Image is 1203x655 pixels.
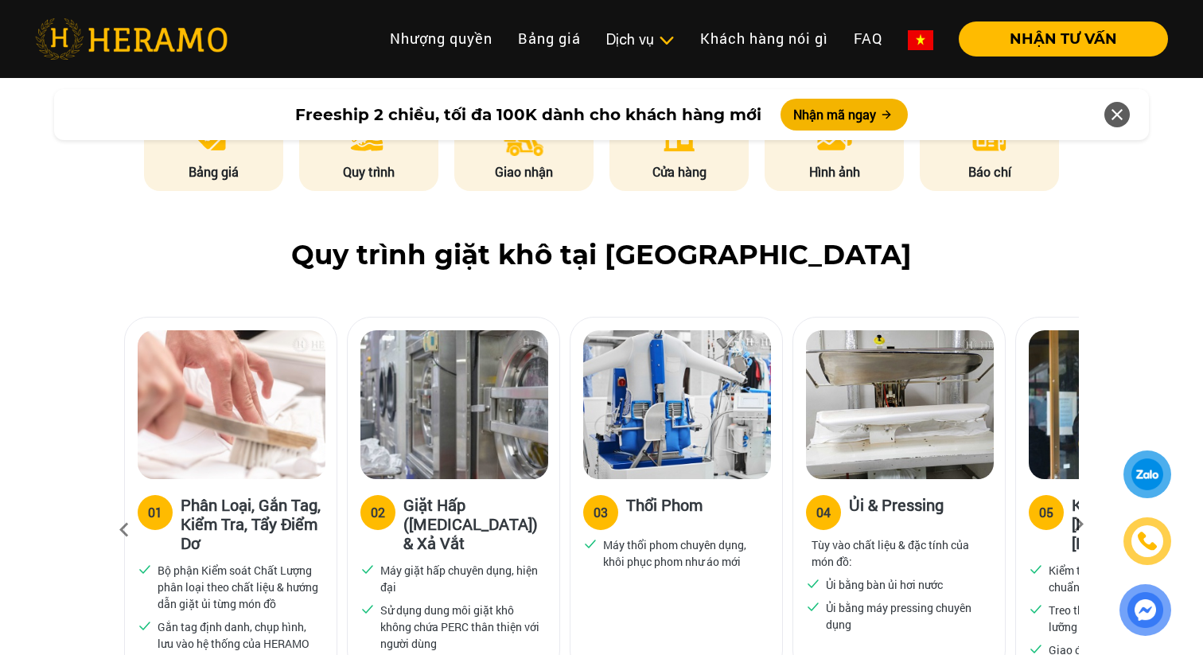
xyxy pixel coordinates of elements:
img: heramo-quy-trinh-giat-hap-tieu-chuan-buoc-4 [806,330,994,479]
div: 02 [371,503,385,522]
img: checked.svg [360,602,375,616]
img: subToggleIcon [658,33,675,49]
div: 05 [1039,503,1053,522]
p: Tùy vào chất liệu & đặc tính của món đồ: [812,536,987,570]
button: Nhận mã ngay [781,99,908,131]
a: NHẬN TƯ VẤN [946,32,1168,46]
p: Báo chí [920,162,1060,181]
div: Dịch vụ [606,29,675,50]
p: Máy giặt hấp chuyên dụng, hiện đại [380,562,541,595]
p: Hình ảnh [765,162,905,181]
img: phone-icon [1139,532,1156,550]
img: checked.svg [1029,602,1043,616]
p: Ủi bằng bàn ủi hơi nước [826,576,943,593]
h3: Ủi & Pressing [849,495,944,527]
div: 04 [816,503,831,522]
a: Khách hàng nói gì [687,21,841,56]
img: heramo-logo.png [35,18,228,60]
img: checked.svg [138,618,152,633]
p: Quy trình [299,162,439,181]
p: Bảng giá [144,162,284,181]
img: heramo-quy-trinh-giat-hap-tieu-chuan-buoc-2 [360,330,548,479]
p: Máy thổi phom chuyên dụng, khôi phục phom như áo mới [603,536,764,570]
img: heramo-quy-trinh-giat-hap-tieu-chuan-buoc-3 [583,330,771,479]
a: Nhượng quyền [377,21,505,56]
img: checked.svg [806,576,820,591]
a: Bảng giá [505,21,594,56]
p: Cửa hàng [609,162,749,181]
h3: Phân Loại, Gắn Tag, Kiểm Tra, Tẩy Điểm Dơ [181,495,324,552]
p: Sử dụng dung môi giặt khô không chứa PERC thân thiện với người dùng [380,602,541,652]
img: checked.svg [1029,562,1043,576]
img: checked.svg [583,536,598,551]
img: heramo-quy-trinh-giat-hap-tieu-chuan-buoc-1 [138,330,325,479]
p: Bộ phận Kiểm soát Chất Lượng phân loại theo chất liệu & hướng dẫn giặt ủi từng món đồ [158,562,318,612]
h2: Quy trình giặt khô tại [GEOGRAPHIC_DATA] [35,239,1168,271]
span: Freeship 2 chiều, tối đa 100K dành cho khách hàng mới [295,103,761,127]
img: checked.svg [138,562,152,576]
h3: Giặt Hấp ([MEDICAL_DATA]) & Xả Vắt [403,495,547,552]
img: vn-flag.png [908,30,933,50]
p: Giao nhận [454,162,594,181]
img: checked.svg [360,562,375,576]
div: 01 [148,503,162,522]
div: 03 [594,503,608,522]
a: FAQ [841,21,895,56]
button: NHẬN TƯ VẤN [959,21,1168,57]
p: Ủi bằng máy pressing chuyên dụng [826,599,987,633]
p: Gắn tag định danh, chụp hình, lưu vào hệ thống của HERAMO [158,618,318,652]
h3: Thổi Phom [626,495,703,527]
img: checked.svg [806,599,820,614]
a: phone-icon [1126,520,1169,563]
